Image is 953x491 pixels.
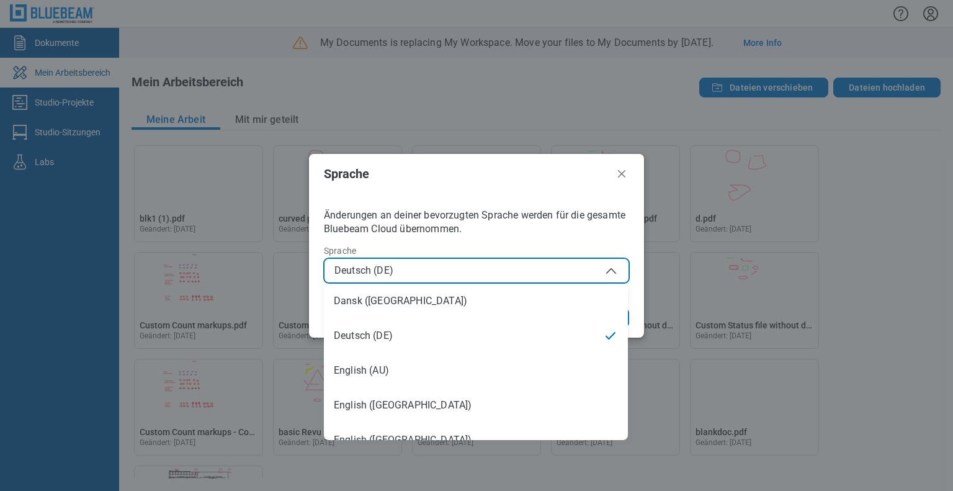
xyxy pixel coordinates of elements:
[324,209,629,236] p: Änderungen an deiner bevorzugten Sprache werden für die gesamte Bluebeam Cloud übernommen.
[334,433,618,447] div: English ([GEOGRAPHIC_DATA])
[334,329,598,343] div: Deutsch (DE)
[324,246,629,256] label: Sprache
[324,167,609,181] h2: Sprache
[334,399,618,412] div: English ([GEOGRAPHIC_DATA])
[324,258,629,283] button: Deutsch (DE)
[334,364,618,377] div: English (AU)
[334,264,393,277] span: Deutsch (DE)
[614,166,629,181] button: Schließen
[334,294,618,308] div: Dansk ([GEOGRAPHIC_DATA])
